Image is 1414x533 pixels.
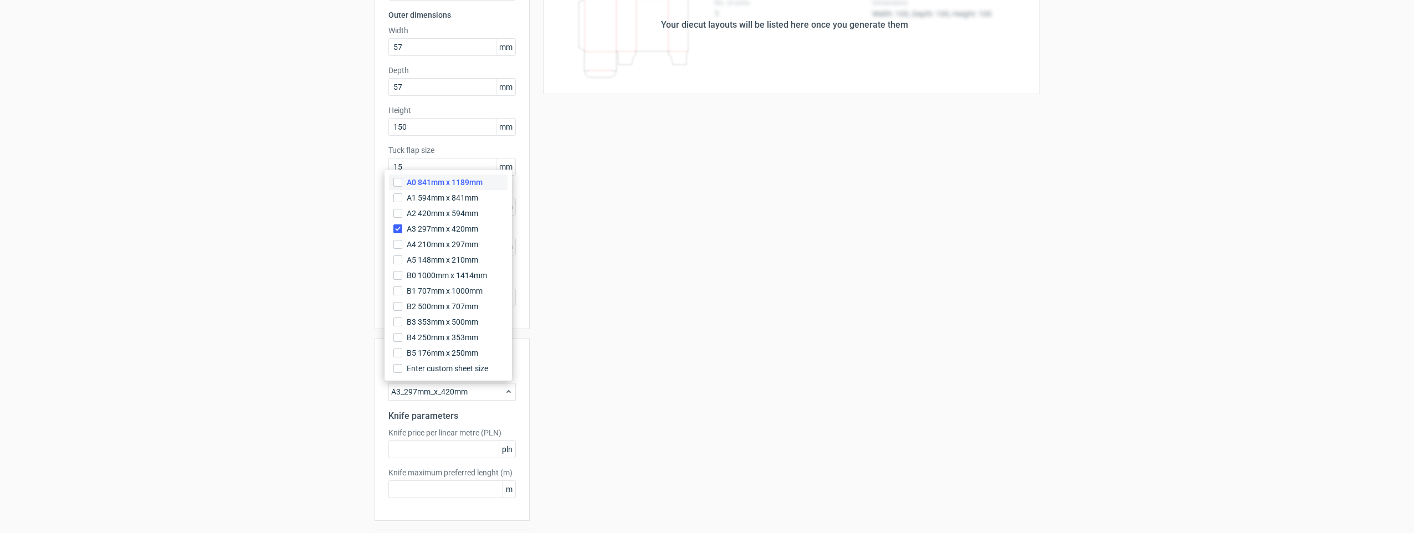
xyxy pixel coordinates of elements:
span: m [503,481,515,498]
span: B4 250mm x 353mm [407,332,478,343]
span: A5 148mm x 210mm [407,254,478,265]
span: mm [496,79,515,95]
span: A2 420mm x 594mm [407,208,478,219]
span: mm [496,39,515,55]
label: Width [388,25,516,36]
span: B2 500mm x 707mm [407,301,478,312]
span: pln [499,441,515,458]
label: Depth [388,65,516,76]
span: B5 176mm x 250mm [407,347,478,358]
span: A4 210mm x 297mm [407,239,478,250]
label: Tuck flap size [388,145,516,156]
label: Knife price per linear metre (PLN) [388,427,516,438]
span: Enter custom sheet size [407,363,488,374]
h3: Outer dimensions [388,9,516,20]
h2: Knife parameters [388,409,516,423]
span: A3 297mm x 420mm [407,223,478,234]
div: A3_297mm_x_420mm [388,383,516,401]
span: A0 841mm x 1189mm [407,177,483,188]
span: mm [496,119,515,135]
div: Your diecut layouts will be listed here once you generate them [661,18,908,32]
label: Height [388,105,516,116]
span: B3 353mm x 500mm [407,316,478,327]
span: A1 594mm x 841mm [407,192,478,203]
span: B0 1000mm x 1414mm [407,270,487,281]
span: mm [496,158,515,175]
label: Knife maximum preferred lenght (m) [388,467,516,478]
span: B1 707mm x 1000mm [407,285,483,296]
